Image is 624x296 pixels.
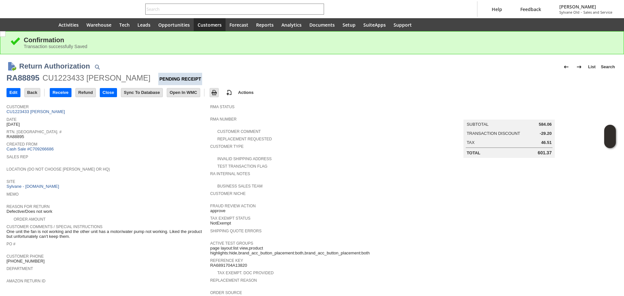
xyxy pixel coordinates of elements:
a: Tax [467,140,474,145]
a: Support [390,18,416,31]
a: Customer Comment [217,129,261,134]
img: add-record.svg [225,89,233,97]
a: PO # [6,242,15,246]
a: Customer Type [210,144,244,149]
a: Tax Exempt Status [210,216,251,221]
a: Total [467,150,480,155]
a: Memo [6,192,19,197]
a: Opportunities [154,18,194,31]
input: Receive [50,88,71,97]
span: Support [394,22,412,28]
a: RA Internal Notes [210,172,250,176]
svg: Recent Records [12,21,19,29]
span: -29.20 [540,131,552,136]
a: Customer [6,105,29,109]
span: Oracle Guided Learning Widget. To move around, please hold and drag [604,137,616,148]
svg: Shortcuts [27,21,35,29]
a: Recent Records [8,18,23,31]
img: Next [575,63,583,71]
div: Transaction successfully Saved [24,44,614,49]
a: Subtotal [467,122,488,127]
a: Search [598,62,617,72]
span: RA88895 [6,134,24,139]
a: Rtn. [GEOGRAPHIC_DATA]. # [6,130,61,134]
span: Warehouse [86,22,111,28]
img: Quick Find [93,63,101,71]
img: Previous [562,63,570,71]
a: Actions [236,90,256,95]
span: Customers [198,22,222,28]
span: Activities [58,22,79,28]
a: Date [6,117,17,122]
div: Shortcuts [23,18,39,31]
span: page layout:list view,product highlights:hide,brand_acc_button_placement:both,brand_acc_button_pl... [210,246,411,256]
span: - [581,10,582,15]
span: Sylvane Old [559,10,579,15]
div: Pending Receipt [158,73,202,85]
span: Setup [343,22,356,28]
span: SuiteApps [363,22,386,28]
div: CU1223433 [PERSON_NAME] [43,73,150,83]
input: Open In WMC [167,88,200,97]
input: Sync To Database [121,88,162,97]
span: NotExempt [210,221,231,226]
a: Reports [252,18,278,31]
caption: Summary [463,109,555,120]
a: CU1223433 [PERSON_NAME] [6,109,67,114]
a: Order Source [210,290,242,295]
span: Documents [309,22,335,28]
span: One unit the fan is not working and the other unit has a motor/water pump not working. Liked the ... [6,229,207,239]
a: Shipping Quote Errors [210,229,262,233]
span: Analytics [281,22,302,28]
a: RMA Status [210,105,235,109]
a: Site [6,179,15,184]
a: Created From [6,142,37,147]
span: Tech [119,22,130,28]
a: Customers [194,18,226,31]
h1: Return Authorization [19,61,90,71]
span: Help [492,6,502,12]
a: Amazon Return ID [6,279,45,283]
span: Leads [137,22,150,28]
a: Sylvane - [DOMAIN_NAME] [6,184,61,189]
a: Business Sales Team [217,184,263,188]
a: Department [6,266,33,271]
a: Warehouse [83,18,115,31]
span: Sales and Service [583,10,612,15]
a: Reference Key [210,258,243,263]
a: Replacement Requested [217,137,272,141]
div: Confirmation [24,36,614,44]
svg: Home [43,21,51,29]
span: [DATE] [6,122,20,127]
a: Invalid Shipping Address [217,157,272,161]
a: Analytics [278,18,305,31]
span: Feedback [520,6,541,12]
a: Transaction Discount [467,131,520,136]
span: 584.06 [539,122,552,127]
iframe: Click here to launch Oracle Guided Learning Help Panel [604,125,616,148]
a: Order Amount [14,217,45,222]
a: Tech [115,18,134,31]
img: Print [210,89,218,97]
a: Replacement reason [210,278,257,283]
a: Fraud Review Action [210,204,256,208]
span: Reports [256,22,274,28]
input: Print [210,88,218,97]
a: Forecast [226,18,252,31]
a: Location (Do Not Choose [PERSON_NAME] or HQ) [6,167,110,172]
a: Customer Phone [6,254,44,259]
span: [PHONE_NUMBER] [6,259,45,264]
span: Forecast [229,22,248,28]
a: Home [39,18,55,31]
span: Defective/Does not work [6,209,52,214]
input: Close [100,88,117,97]
input: Back [25,88,40,97]
span: 601.37 [538,150,552,156]
a: Leads [134,18,154,31]
a: List [586,62,598,72]
a: Customer Comments / Special Instructions [6,225,102,229]
a: Active Test Groups [210,241,253,246]
a: Sales Rep [6,155,28,159]
a: Activities [55,18,83,31]
span: [PERSON_NAME] [559,4,612,10]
